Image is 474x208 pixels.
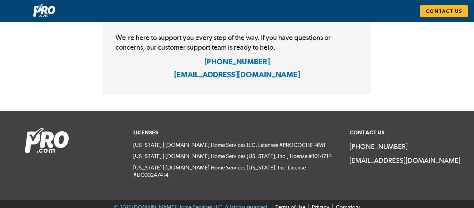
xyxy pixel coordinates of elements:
h6: Licenses [133,128,341,138]
p: [US_STATE] | [DOMAIN_NAME] Home Services [US_STATE], Inc, License #LIC00247414 [133,164,341,179]
a: [PHONE_NUMBER] [349,142,449,151]
p: [US_STATE] | [DOMAIN_NAME] Home Services LLC, Licenses #PROCOCH814MT [133,142,341,149]
img: Pro.com logo [25,128,69,153]
img: Pro.com logo [33,4,55,17]
span: Contact Us [426,7,462,16]
h4: [EMAIL_ADDRESS][DOMAIN_NAME] [174,69,300,82]
a: [EMAIL_ADDRESS][DOMAIN_NAME] [349,156,449,165]
h6: Contact Us [349,128,449,138]
h4: [PHONE_NUMBER] [204,56,270,69]
a: Contact Us [420,5,468,18]
p: [US_STATE] | [DOMAIN_NAME] Home Services [US_STATE], Inc., License #1014714 [133,153,341,160]
p: We're here to support you every step of the way. If you have questions or concerns, our customer ... [116,33,359,52]
a: [PHONE_NUMBER] [116,56,359,69]
a: [EMAIL_ADDRESS][DOMAIN_NAME] [116,69,359,82]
